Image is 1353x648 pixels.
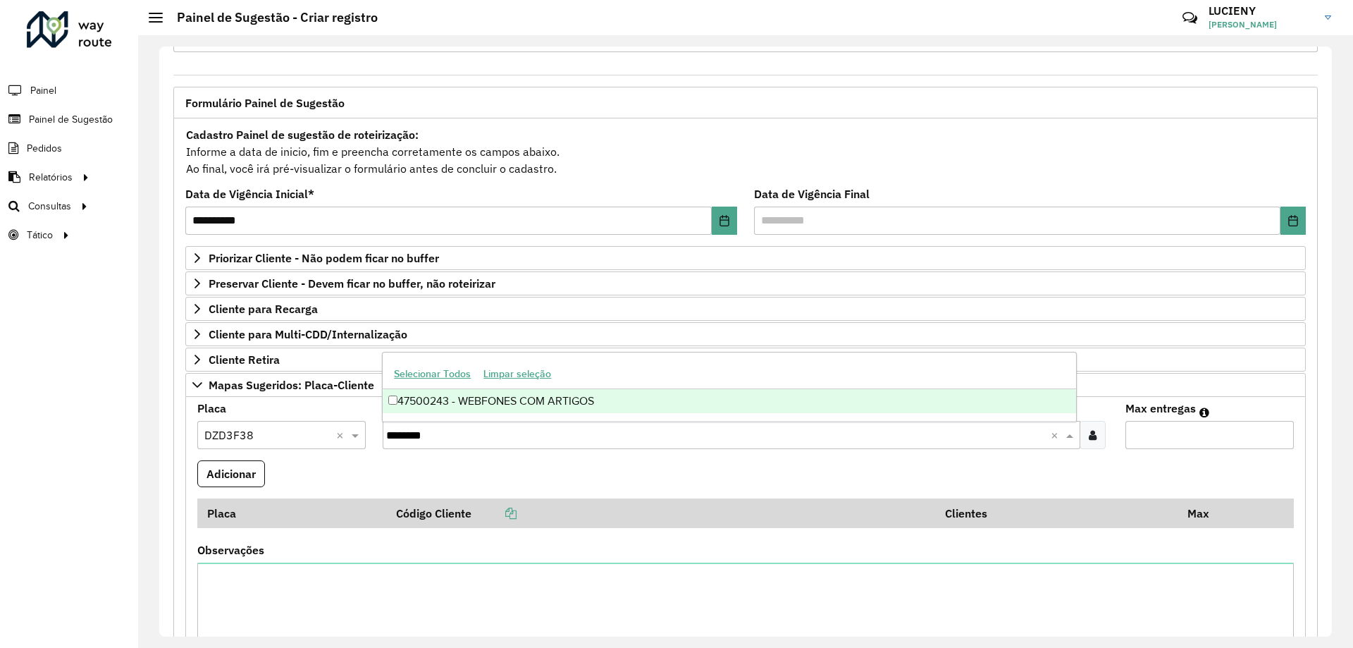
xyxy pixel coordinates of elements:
span: Cliente Retira [209,354,280,365]
label: Data de Vigência Final [754,185,870,202]
label: Placa [197,400,226,417]
div: Informe a data de inicio, fim e preencha corretamente os campos abaixo. Ao final, você irá pré-vi... [185,126,1306,178]
span: Priorizar Cliente - Não podem ficar no buffer [209,252,439,264]
span: Formulário Painel de Sugestão [185,97,345,109]
a: Cliente Retira [185,348,1306,372]
strong: Cadastro Painel de sugestão de roteirização: [186,128,419,142]
h2: Painel de Sugestão - Criar registro [163,10,378,25]
span: Relatórios [29,170,73,185]
span: Painel de Sugestão [29,112,113,127]
a: Cliente para Recarga [185,297,1306,321]
span: Clear all [336,427,348,444]
a: Priorizar Cliente - Não podem ficar no buffer [185,246,1306,270]
span: Mapas Sugeridos: Placa-Cliente [209,379,374,391]
span: Preservar Cliente - Devem ficar no buffer, não roteirizar [209,278,495,289]
a: Contato Rápido [1175,3,1205,33]
label: Data de Vigência Inicial [185,185,314,202]
label: Max entregas [1125,400,1196,417]
button: Adicionar [197,460,265,487]
span: [PERSON_NAME] [1209,18,1314,31]
span: Pedidos [27,141,62,156]
th: Clientes [936,499,1178,528]
span: Consultas [28,199,71,214]
button: Choose Date [712,207,737,235]
a: Mapas Sugeridos: Placa-Cliente [185,373,1306,397]
div: 47500243 - WEBFONES COM ARTIGOS [383,389,1075,413]
button: Limpar seleção [477,363,557,385]
em: Máximo de clientes que serão colocados na mesma rota com os clientes informados [1199,407,1209,418]
a: Cliente para Multi-CDD/Internalização [185,322,1306,346]
th: Placa [197,499,387,528]
th: Código Cliente [387,499,936,528]
label: Observações [197,542,264,558]
span: Tático [27,228,53,243]
a: Preservar Cliente - Devem ficar no buffer, não roteirizar [185,271,1306,295]
a: Copiar [471,506,517,520]
button: Choose Date [1280,207,1306,235]
ng-dropdown-panel: Options list [382,352,1076,422]
span: Cliente para Recarga [209,303,318,314]
span: Painel [30,83,56,98]
h3: LUCIENY [1209,4,1314,18]
button: Selecionar Todos [388,363,477,385]
th: Max [1178,499,1234,528]
span: Cliente para Multi-CDD/Internalização [209,329,407,340]
span: Clear all [1051,427,1063,444]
